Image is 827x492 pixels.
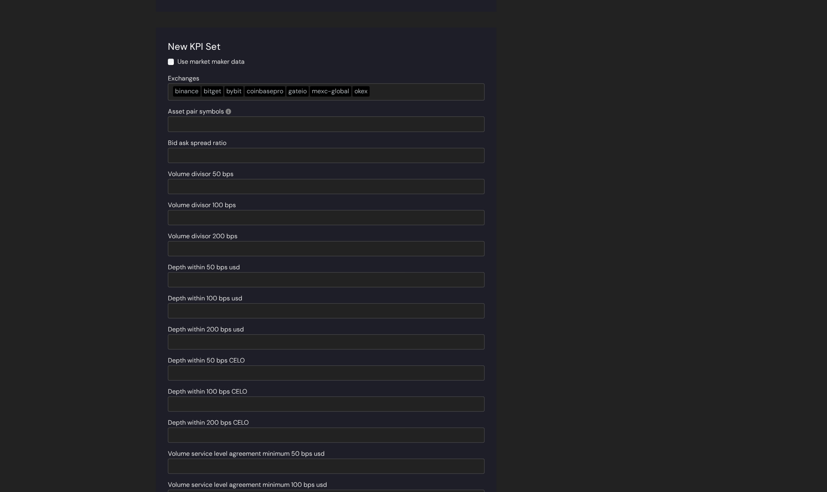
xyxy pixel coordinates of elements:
[168,169,234,179] label: Volume divisor 50 bps
[168,387,247,396] label: Depth within 100 bps CELO
[173,86,200,96] div: binance
[245,86,285,96] div: coinbasepro
[168,449,325,459] label: Volume service level agreement minimum 50 bps usd
[168,418,249,427] label: Depth within 200 bps CELO
[168,200,236,210] label: Volume divisor 100 bps
[224,86,243,96] div: bybit
[168,138,226,148] label: Bid ask spread ratio
[168,356,245,365] label: Depth within 50 bps CELO
[168,39,485,54] div: New KPI Set
[168,480,327,490] label: Volume service level agreement minimum 100 bps usd
[168,74,199,83] label: Exchanges
[177,57,245,67] label: Use market maker data
[310,86,351,96] div: mexc-global
[168,263,240,272] label: Depth within 50 bps usd
[168,325,244,334] label: Depth within 200 bps usd
[352,86,370,96] div: okex
[168,294,242,303] label: Depth within 100 bps usd
[202,86,223,96] div: bitget
[286,86,309,96] div: gateio
[168,231,237,241] label: Volume divisor 200 bps
[168,107,231,116] label: Asset pair symbols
